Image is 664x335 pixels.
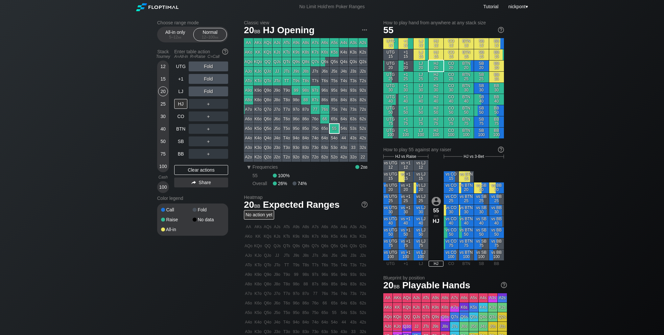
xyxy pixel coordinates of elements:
div: KTs [282,48,291,57]
div: Stack [154,46,172,61]
div: BB 75 [489,116,504,127]
div: 93s [349,86,358,95]
div: +1 12 [398,38,413,49]
div: ＋ [189,136,228,146]
div: HJ 25 [429,72,443,83]
div: J4o [273,133,282,143]
div: +1 50 [398,105,413,116]
div: T7s [311,76,320,85]
div: CO 75 [444,116,459,127]
div: A9o [244,86,253,95]
div: +1 25 [398,72,413,83]
div: LJ 75 [414,116,428,127]
div: 12 [158,61,168,71]
div: KJo [253,67,263,76]
div: 85o [301,124,310,133]
div: 99 [292,86,301,95]
div: CO 50 [444,105,459,116]
div: T4s [339,76,348,85]
div: BTN 15 [459,49,474,60]
div: Q2o [263,153,272,162]
div: K7s [311,48,320,57]
div: 44 [339,133,348,143]
div: +1 [174,74,187,84]
div: J5s [330,67,339,76]
div: AKs [253,38,263,47]
div: T9s [292,76,301,85]
div: 84o [301,133,310,143]
div: K7o [253,105,263,114]
div: BB 25 [489,72,504,83]
div: ▾ [507,3,529,10]
div: 55 [330,124,339,133]
div: 92o [292,153,301,162]
div: CO 40 [444,94,459,105]
div: HJ 15 [429,49,443,60]
div: CO 15 [444,49,459,60]
div: BB 40 [489,94,504,105]
div: K2o [253,153,263,162]
div: CO 30 [444,83,459,94]
div: LJ 20 [414,60,428,71]
div: SB 50 [474,105,489,116]
div: 83o [301,143,310,152]
div: 43s [349,133,358,143]
div: 87o [301,105,310,114]
div: T4o [282,133,291,143]
div: UTG 100 [383,128,398,138]
div: 33 [349,143,358,152]
div: A3s [349,38,358,47]
div: J8o [273,95,282,105]
div: T6o [282,114,291,124]
div: A5o [244,124,253,133]
div: UTG [174,61,187,71]
img: help.32db89a4.svg [361,201,368,208]
div: HJ 30 [429,83,443,94]
div: 95o [292,124,301,133]
div: No Limit Hold’em Poker Ranges [289,4,374,11]
div: 65o [320,124,329,133]
img: help.32db89a4.svg [500,281,508,289]
div: 15 [158,74,168,84]
div: QJs [273,57,282,66]
div: 85s [330,95,339,105]
div: Fold [193,207,224,212]
div: 88 [301,95,310,105]
div: T3s [349,76,358,85]
div: 40 [158,124,168,134]
div: Normal [195,28,225,41]
div: QTo [263,76,272,85]
div: BTN 40 [459,94,474,105]
div: 66 [320,114,329,124]
img: ellipsis.fd386fe8.svg [361,26,368,34]
div: 82o [301,153,310,162]
h2: Choose range mode [157,20,228,25]
div: HJ [174,99,187,109]
div: Fold [189,86,228,96]
div: 20 [158,86,168,96]
div: A5s [330,38,339,47]
div: T8o [282,95,291,105]
div: 98o [292,95,301,105]
div: BTN 100 [459,128,474,138]
div: 96o [292,114,301,124]
div: Q4o [263,133,272,143]
div: UTG 20 [383,60,398,71]
h2: How to play hand from anywhere at any stack size [383,20,504,25]
div: 63s [349,114,358,124]
div: BTN [174,124,187,134]
div: 94s [339,86,348,95]
div: 50 [158,136,168,146]
div: 73s [349,105,358,114]
div: CO 100 [444,128,459,138]
div: A7s [311,38,320,47]
div: J7s [311,67,320,76]
div: 76s [320,105,329,114]
div: KTo [253,76,263,85]
div: 54s [339,124,348,133]
a: Tutorial [483,4,498,9]
div: 75o [311,124,320,133]
div: LJ 100 [414,128,428,138]
div: HJ 20 [429,60,443,71]
div: J2s [358,67,368,76]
